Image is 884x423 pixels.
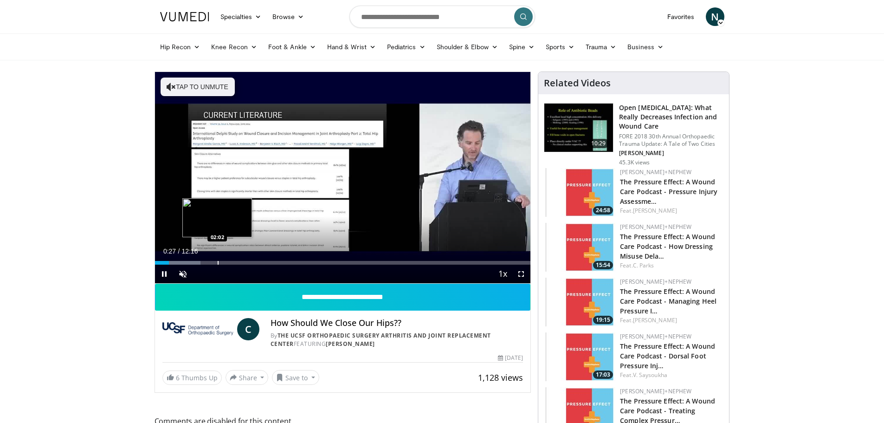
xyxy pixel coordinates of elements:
img: 2a658e12-bd38-46e9-9f21-8239cc81ed40.150x105_q85_crop-smart_upscale.jpg [546,168,615,217]
img: 61e02083-5525-4adc-9284-c4ef5d0bd3c4.150x105_q85_crop-smart_upscale.jpg [546,223,615,272]
a: N [706,7,724,26]
div: [DATE] [498,354,523,362]
a: C. Parks [633,261,654,269]
span: 10:29 [587,139,610,148]
a: 10:29 Open [MEDICAL_DATA]: What Really Decreases Infection and Wound Care FORE 2018 30th Annual O... [544,103,723,166]
a: 15:54 [546,223,615,272]
button: Playback Rate [493,265,512,283]
button: Pause [155,265,174,283]
a: Favorites [662,7,700,26]
a: The Pressure Effect: A Wound Care Podcast - How Dressing Misuse Dela… [620,232,715,260]
video-js: Video Player [155,72,531,284]
img: 60a7b2e5-50df-40c4-868a-521487974819.150x105_q85_crop-smart_upscale.jpg [546,278,615,326]
img: The UCSF Orthopaedic Surgery Arthritis and Joint Replacement Center [162,318,233,340]
button: Fullscreen [512,265,530,283]
span: 19:15 [593,316,613,324]
button: Unmute [174,265,192,283]
a: Spine [503,38,540,56]
a: [PERSON_NAME]+Nephew [620,278,691,286]
a: [PERSON_NAME] [326,340,375,348]
a: 17:03 [546,332,615,381]
span: / [178,247,180,255]
a: Pediatrics [381,38,431,56]
img: VuMedi Logo [160,12,209,21]
div: Feat. [620,371,722,379]
a: The Pressure Effect: A Wound Care Podcast - Managing Heel Pressure I… [620,287,716,315]
a: [PERSON_NAME]+Nephew [620,387,691,395]
a: Knee Recon [206,38,263,56]
a: Business [622,38,669,56]
button: Share [226,370,269,385]
img: d68379d8-97de-484f-9076-f39c80eee8eb.150x105_q85_crop-smart_upscale.jpg [546,332,615,381]
p: FORE 2018 30th Annual Orthopaedic Trauma Update: A Tale of Two Cities [619,133,723,148]
span: 15:54 [593,261,613,269]
h3: Open [MEDICAL_DATA]: What Really Decreases Infection and Wound Care [619,103,723,131]
div: Feat. [620,261,722,270]
span: 17:03 [593,371,613,379]
button: Save to [272,370,319,385]
a: The UCSF Orthopaedic Surgery Arthritis and Joint Replacement Center [271,332,491,348]
a: Hip Recon [155,38,206,56]
span: 0:27 [163,247,176,255]
span: 6 [176,373,180,382]
a: Browse [267,7,310,26]
a: Foot & Ankle [263,38,322,56]
div: Feat. [620,316,722,325]
p: 45.3K views [619,159,650,166]
span: 24:58 [593,206,613,215]
a: 6 Thumbs Up [162,371,222,385]
a: The Pressure Effect: A Wound Care Podcast - Dorsal Foot Pressure Inj… [620,342,715,370]
span: 1,128 views [478,372,523,383]
img: ded7be61-cdd8-40fc-98a3-de551fea390e.150x105_q85_crop-smart_upscale.jpg [544,104,613,152]
div: Feat. [620,207,722,215]
a: [PERSON_NAME] [633,207,677,215]
a: Hand & Wrist [322,38,381,56]
span: 12:16 [181,247,198,255]
a: Specialties [215,7,267,26]
h4: How Should We Close Our Hips?? [271,318,523,328]
a: [PERSON_NAME]+Nephew [620,168,691,176]
a: [PERSON_NAME]+Nephew [620,223,691,231]
input: Search topics, interventions [349,6,535,28]
a: Trauma [580,38,622,56]
img: image.jpeg [182,198,252,237]
a: Shoulder & Elbow [431,38,503,56]
div: Progress Bar [155,261,531,265]
a: 19:15 [546,278,615,326]
a: V. Saysoukha [633,371,667,379]
a: Sports [540,38,580,56]
button: Tap to unmute [161,78,235,96]
h4: Related Videos [544,78,611,89]
a: [PERSON_NAME] [633,316,677,324]
p: [PERSON_NAME] [619,150,723,157]
a: The Pressure Effect: A Wound Care Podcast - Pressure Injury Assessme… [620,177,717,206]
div: By FEATURING [271,332,523,348]
a: C [237,318,259,340]
a: 24:58 [546,168,615,217]
a: [PERSON_NAME]+Nephew [620,332,691,340]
